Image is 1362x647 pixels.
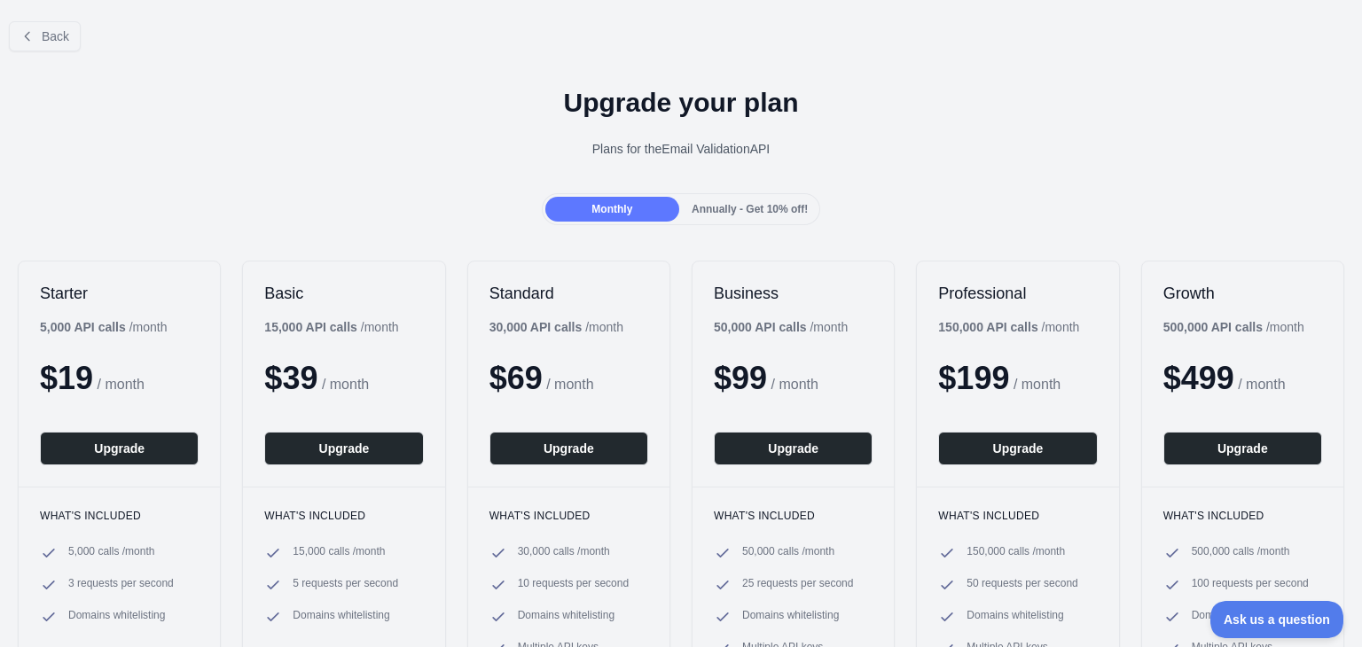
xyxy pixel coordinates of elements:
[489,360,543,396] span: $ 69
[938,318,1079,336] div: / month
[1163,320,1263,334] b: 500,000 API calls
[714,318,848,336] div: / month
[714,320,807,334] b: 50,000 API calls
[1163,283,1322,304] h2: Growth
[1210,601,1344,638] iframe: Toggle Customer Support
[938,283,1097,304] h2: Professional
[1163,360,1234,396] span: $ 499
[938,360,1009,396] span: $ 199
[1163,318,1304,336] div: / month
[714,283,873,304] h2: Business
[714,360,767,396] span: $ 99
[489,283,648,304] h2: Standard
[489,318,623,336] div: / month
[938,320,1037,334] b: 150,000 API calls
[489,320,583,334] b: 30,000 API calls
